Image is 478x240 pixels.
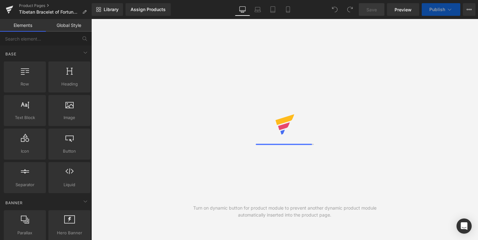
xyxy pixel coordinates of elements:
span: Base [5,51,17,57]
span: Publish [429,7,445,12]
span: Button [50,148,89,155]
span: Liquid [50,181,89,188]
button: Redo [344,3,356,16]
span: Image [50,114,89,121]
button: Undo [328,3,341,16]
a: Product Pages [19,3,92,8]
div: Open Intercom Messenger [457,218,472,234]
div: Assign Products [131,7,166,12]
span: Preview [395,6,412,13]
span: Text Block [6,114,44,121]
a: Global Style [46,19,92,32]
span: Tibetan Bracelet of Fortune Hybrid [19,9,80,15]
span: Parallax [6,230,44,236]
a: Laptop [250,3,265,16]
span: Separator [6,181,44,188]
a: New Library [92,3,123,16]
a: Mobile [280,3,296,16]
span: Save [366,6,377,13]
span: Row [6,81,44,87]
span: Banner [5,200,23,206]
span: Library [104,7,119,12]
div: Turn on dynamic button for product module to prevent another dynamic product module automatically... [188,205,382,218]
span: Icon [6,148,44,155]
a: Tablet [265,3,280,16]
button: More [463,3,475,16]
span: Hero Banner [50,230,89,236]
a: Preview [387,3,419,16]
a: Desktop [235,3,250,16]
span: Heading [50,81,89,87]
button: Publish [422,3,460,16]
